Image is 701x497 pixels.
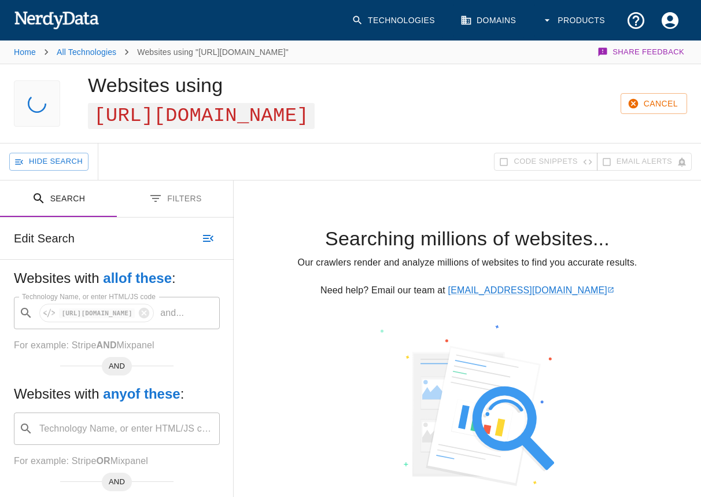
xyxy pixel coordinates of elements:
[88,74,315,125] h1: Websites using
[14,269,220,288] h5: Websites with :
[621,93,687,115] button: Cancel
[137,46,289,58] p: Websites using "[URL][DOMAIN_NAME]"
[619,3,653,38] button: Support and Documentation
[14,47,36,57] a: Home
[103,386,180,402] b: any of these
[14,41,289,64] nav: breadcrumb
[96,340,116,350] b: AND
[102,476,132,488] span: AND
[14,338,220,352] p: For example: Stripe Mixpanel
[14,385,220,403] h5: Websites with :
[96,456,110,466] b: OR
[88,103,315,129] span: [URL][DOMAIN_NAME]
[345,3,444,38] a: Technologies
[156,306,189,320] p: and ...
[22,292,156,301] label: Technology Name, or enter HTML/JS code
[453,3,525,38] a: Domains
[14,229,75,248] h6: Edit Search
[9,153,88,171] button: Hide Search
[653,3,687,38] button: Account Settings
[14,454,220,468] p: For example: Stripe Mixpanel
[117,181,234,217] button: Filters
[252,256,682,297] p: Our crawlers render and analyze millions of websites to find you accurate results. Need help? Ema...
[596,41,687,64] button: Share Feedback
[448,285,614,295] a: [EMAIL_ADDRESS][DOMAIN_NAME]
[57,47,116,57] a: All Technologies
[534,3,614,38] button: Products
[102,360,132,372] span: AND
[14,8,99,31] img: NerdyData.com
[103,270,172,286] b: all of these
[252,227,682,251] h4: Searching millions of websites...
